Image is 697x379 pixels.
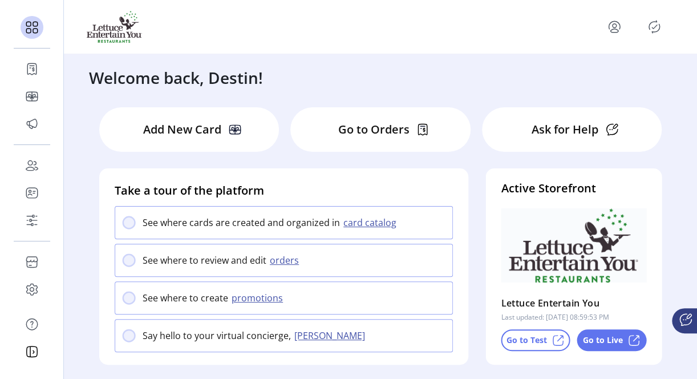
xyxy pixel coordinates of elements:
[501,180,646,197] h4: Active Storefront
[266,253,306,267] button: orders
[87,11,142,43] img: logo
[645,18,663,36] button: Publisher Panel
[228,291,290,305] button: promotions
[338,121,409,138] p: Go to Orders
[582,334,622,346] p: Go to Live
[506,334,546,346] p: Go to Test
[605,18,623,36] button: menu
[501,312,609,322] p: Last updated: [DATE] 08:59:53 PM
[143,329,291,342] p: Say hello to your virtual concierge,
[340,216,403,229] button: card catalog
[143,216,340,229] p: See where cards are created and organized in
[143,121,221,138] p: Add New Card
[532,121,598,138] p: Ask for Help
[115,182,453,199] h4: Take a tour of the platform
[89,66,263,90] h3: Welcome back, Destin!
[143,291,228,305] p: See where to create
[291,329,372,342] button: [PERSON_NAME]
[501,294,599,312] p: Lettuce Entertain You
[143,253,266,267] p: See where to review and edit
